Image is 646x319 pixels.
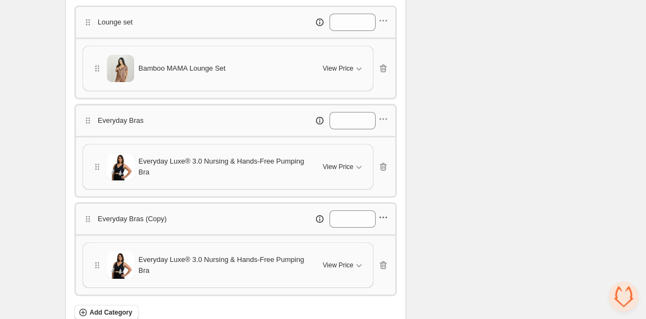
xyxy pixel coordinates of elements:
[107,55,134,82] img: Bamboo MAMA Lounge Set
[98,214,167,224] p: Everyday Bras (Copy)
[323,261,353,270] span: View Price
[107,153,134,180] img: Everyday Luxe® 3.0 Nursing & Hands-Free Pumping Bra
[98,17,132,28] p: Lounge set
[316,60,371,77] button: View Price
[107,252,134,279] img: Everyday Luxe® 3.0 Nursing & Hands-Free Pumping Bra
[90,308,132,317] span: Add Category
[316,257,371,274] button: View Price
[138,156,310,178] span: Everyday Luxe® 3.0 Nursing & Hands-Free Pumping Bra
[323,162,353,171] span: View Price
[323,64,353,73] span: View Price
[609,282,638,311] div: Open chat
[138,254,310,276] span: Everyday Luxe® 3.0 Nursing & Hands-Free Pumping Bra
[316,158,371,176] button: View Price
[138,63,225,74] span: Bamboo MAMA Lounge Set
[98,115,144,126] p: Everyday Bras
